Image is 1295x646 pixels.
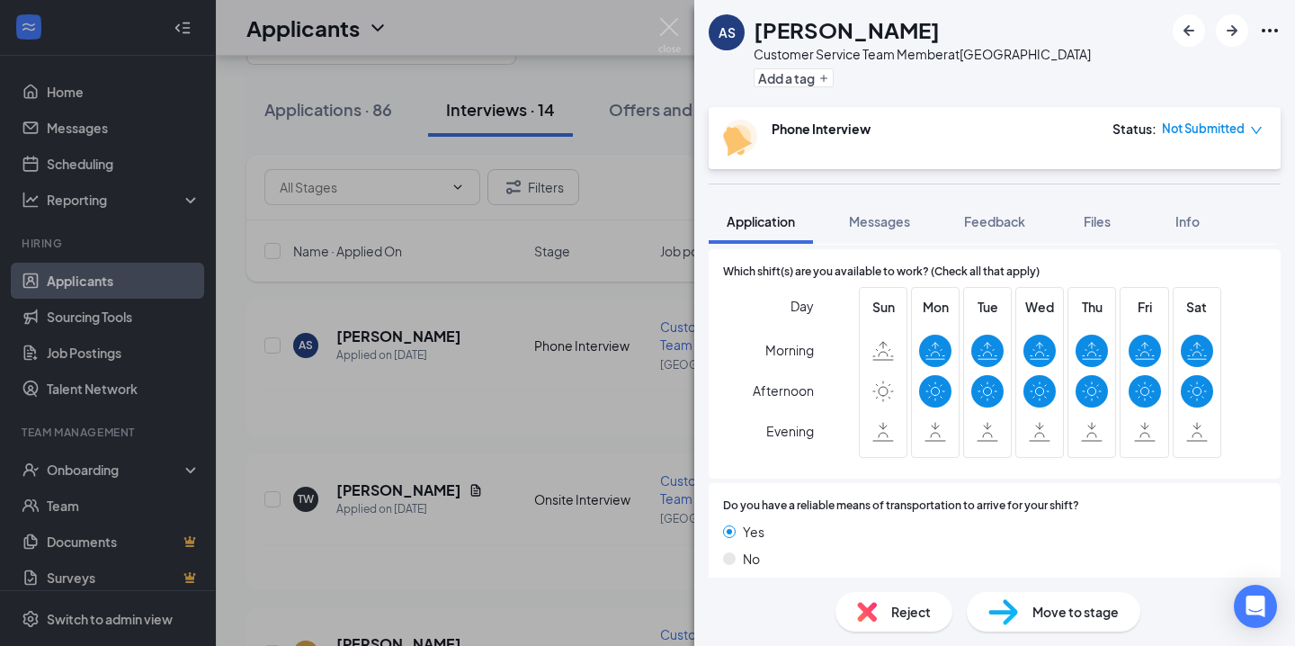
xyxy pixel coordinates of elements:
[1112,120,1157,138] div: Status :
[1129,297,1161,317] span: Fri
[743,522,764,542] span: Yes
[1216,14,1248,47] button: ArrowRight
[1181,297,1213,317] span: Sat
[1175,213,1200,229] span: Info
[719,23,736,41] div: AS
[964,213,1025,229] span: Feedback
[818,73,829,84] svg: Plus
[891,602,931,622] span: Reject
[754,45,1091,63] div: Customer Service Team Member at [GEOGRAPHIC_DATA]
[1221,20,1243,41] svg: ArrowRight
[1084,213,1111,229] span: Files
[1173,14,1205,47] button: ArrowLeftNew
[1250,124,1263,137] span: down
[765,334,814,366] span: Morning
[1178,20,1200,41] svg: ArrowLeftNew
[766,415,814,447] span: Evening
[754,68,834,87] button: PlusAdd a tag
[743,549,760,569] span: No
[1234,585,1277,628] div: Open Intercom Messenger
[867,297,899,317] span: Sun
[790,296,814,316] span: Day
[1032,602,1119,622] span: Move to stage
[1162,120,1245,138] span: Not Submitted
[772,121,871,137] b: Phone Interview
[727,213,795,229] span: Application
[1023,297,1056,317] span: Wed
[754,14,940,45] h1: [PERSON_NAME]
[971,297,1004,317] span: Tue
[1259,20,1281,41] svg: Ellipses
[849,213,910,229] span: Messages
[723,498,1079,515] span: Do you have a reliable means of transportation to arrive for your shift?
[723,264,1040,281] span: Which shift(s) are you available to work? (Check all that apply)
[919,297,951,317] span: Mon
[1076,297,1108,317] span: Thu
[753,374,814,407] span: Afternoon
